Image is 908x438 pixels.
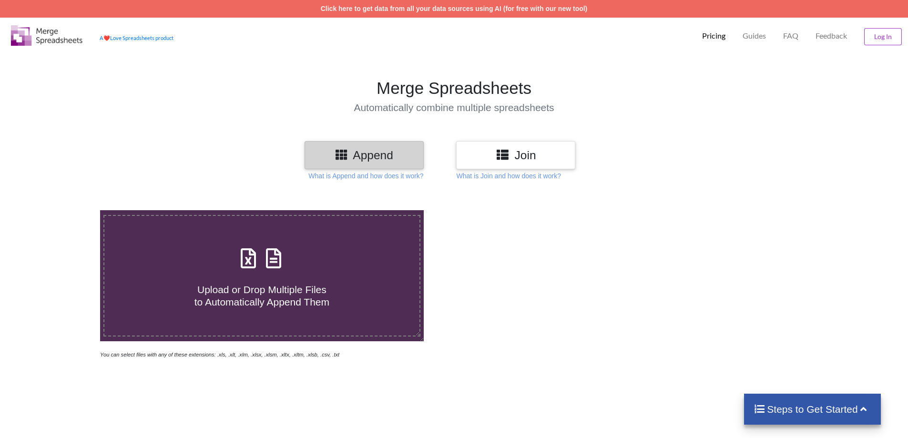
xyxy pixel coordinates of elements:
p: FAQ [783,31,798,41]
span: heart [103,35,110,41]
i: You can select files with any of these extensions: .xls, .xlt, .xlm, .xlsx, .xlsm, .xltx, .xltm, ... [100,352,339,357]
a: Click here to get data from all your data sources using AI (for free with our new tool) [321,5,588,12]
p: What is Join and how does it work? [456,171,561,181]
p: Pricing [702,31,725,41]
h4: Steps to Get Started [754,403,871,415]
a: AheartLove Spreadsheets product [100,35,173,41]
button: Log In [864,28,902,45]
h3: Append [312,148,417,162]
p: What is Append and how does it work? [308,171,423,181]
span: Feedback [816,32,847,40]
span: Upload or Drop Multiple Files to Automatically Append Them [194,284,329,307]
h3: Join [463,148,568,162]
img: Logo.png [11,25,82,46]
p: Guides [743,31,766,41]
